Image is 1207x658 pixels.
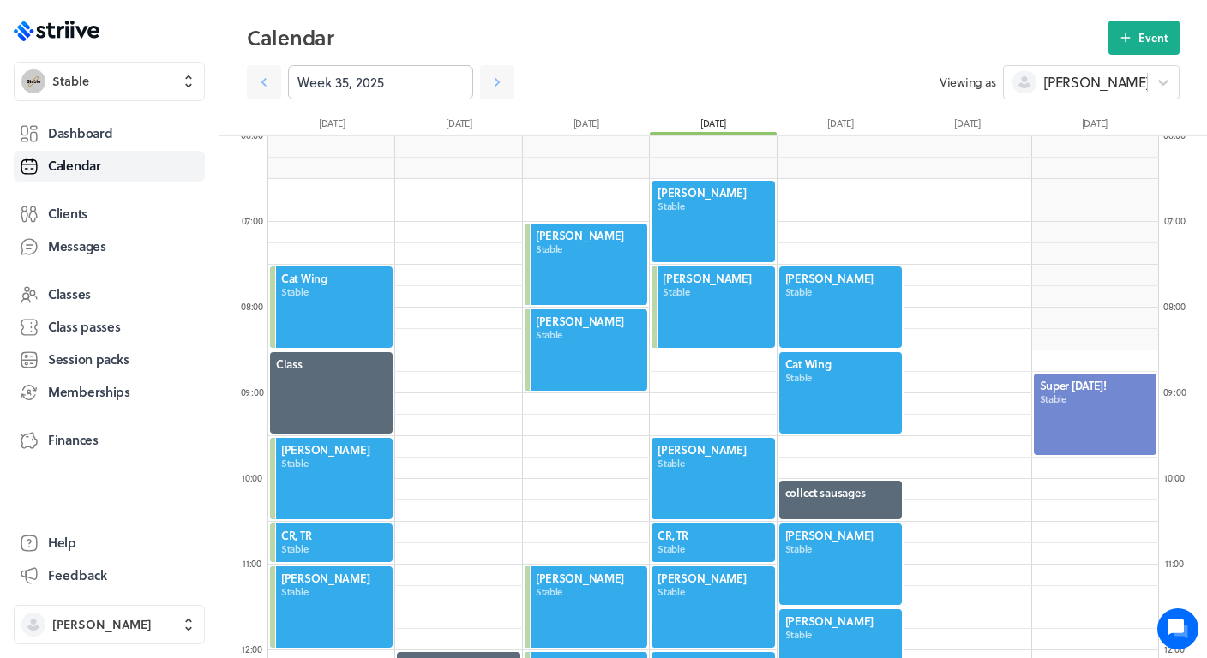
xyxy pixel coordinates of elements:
span: Clients [48,205,87,223]
h1: Hi [PERSON_NAME] [26,83,317,111]
span: Calendar [48,157,101,175]
input: YYYY-M-D [288,65,473,99]
span: :00 [1174,385,1186,399]
span: :00 [1174,299,1186,314]
span: Dashboard [48,124,112,142]
div: 11 [1157,557,1192,570]
div: 10 [235,471,269,484]
a: Clients [14,199,205,230]
span: :00 [250,470,262,485]
div: [DATE] [268,117,395,135]
span: Session packs [48,350,129,368]
a: Classes [14,279,205,310]
h2: Calendar [247,21,1108,55]
a: Finances [14,425,205,456]
span: :00 [249,556,261,571]
span: Help [48,534,76,552]
input: Search articles [50,295,306,329]
div: 12 [1157,643,1192,655]
div: 12 [235,643,269,655]
span: :00 [251,385,263,399]
a: Class passes [14,312,205,343]
span: [PERSON_NAME] [1043,73,1150,92]
span: :00 [1173,213,1185,228]
span: Feedback [48,566,107,584]
button: StableStable [14,62,205,101]
span: Finances [48,431,99,449]
a: Calendar [14,151,205,182]
span: Memberships [48,383,130,401]
a: Help [14,528,205,559]
span: :00 [250,642,262,656]
a: Session packs [14,344,205,375]
span: Classes [48,285,91,303]
span: Class passes [48,318,121,336]
span: [PERSON_NAME] [52,616,152,633]
div: [DATE] [395,117,522,135]
div: [DATE] [904,117,1030,135]
span: :00 [1173,470,1185,485]
button: Feedback [14,560,205,591]
span: Event [1138,30,1168,45]
button: Event [1108,21,1180,55]
div: 06 [1157,129,1192,141]
div: 09 [235,386,269,398]
div: 08 [1157,300,1192,313]
span: Viewing as [940,74,996,91]
div: [DATE] [650,117,777,135]
span: :00 [250,213,262,228]
button: New conversation [27,200,316,234]
div: 11 [235,557,269,570]
iframe: gist-messenger-bubble-iframe [1157,608,1198,649]
div: 09 [1157,386,1192,398]
span: Messages [48,237,106,255]
div: [DATE] [523,117,650,135]
div: 07 [235,214,269,227]
span: :00 [251,299,263,314]
a: Dashboard [14,118,205,149]
div: 10 [1157,471,1192,484]
span: Stable [52,73,89,90]
h2: We're here to help. Ask us anything! [26,114,317,169]
div: [DATE] [777,117,904,135]
a: Messages [14,231,205,262]
div: 07 [1157,214,1192,227]
p: Find an answer quickly [23,266,320,287]
div: [DATE] [1031,117,1158,135]
a: Memberships [14,377,205,408]
div: 08 [235,300,269,313]
div: 06 [235,129,269,141]
button: [PERSON_NAME] [14,605,205,644]
img: Stable [21,69,45,93]
span: :00 [1172,556,1184,571]
span: New conversation [111,210,206,224]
